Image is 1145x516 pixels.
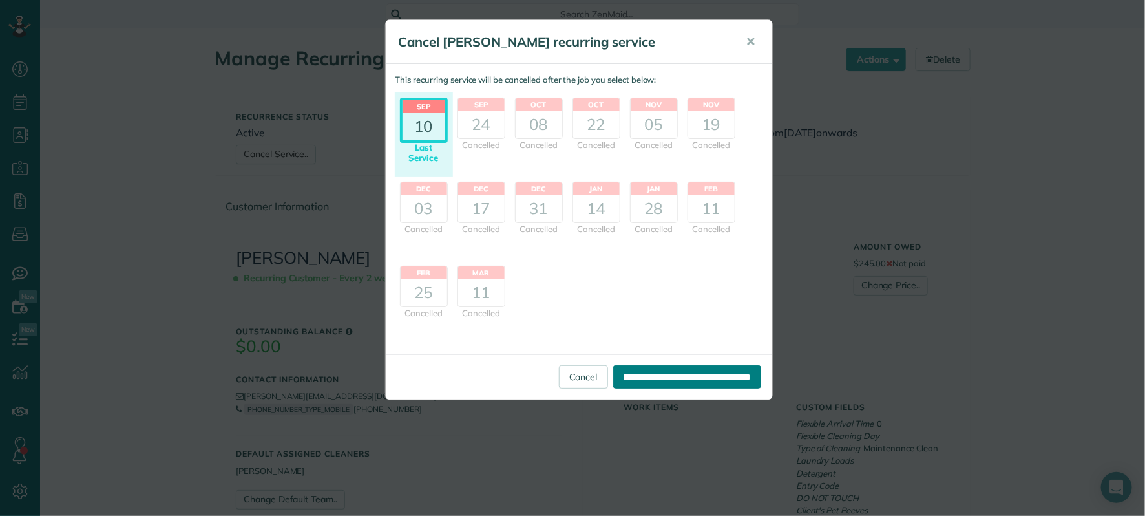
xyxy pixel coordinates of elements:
[688,139,735,151] div: Cancelled
[458,111,505,138] div: 24
[401,279,447,306] div: 25
[457,223,505,235] div: Cancelled
[395,74,762,86] p: This recurring service will be cancelled after the job you select below:
[400,143,448,163] div: Last Service
[631,98,677,111] header: Nov
[399,33,728,51] h5: Cancel [PERSON_NAME] recurring service
[458,182,505,195] header: Dec
[573,195,620,222] div: 14
[516,195,562,222] div: 31
[403,100,445,113] header: Sep
[630,139,678,151] div: Cancelled
[458,279,505,306] div: 11
[688,223,735,235] div: Cancelled
[401,195,447,222] div: 03
[403,113,445,140] div: 10
[516,182,562,195] header: Dec
[458,195,505,222] div: 17
[458,266,505,279] header: Mar
[688,195,735,222] div: 11
[630,223,678,235] div: Cancelled
[573,98,620,111] header: Oct
[631,195,677,222] div: 28
[516,98,562,111] header: Oct
[401,266,447,279] header: Feb
[457,307,505,319] div: Cancelled
[572,223,620,235] div: Cancelled
[457,139,505,151] div: Cancelled
[631,182,677,195] header: Jan
[688,182,735,195] header: Feb
[559,365,608,389] a: Cancel
[746,34,756,49] span: ✕
[515,223,563,235] div: Cancelled
[400,223,448,235] div: Cancelled
[400,307,448,319] div: Cancelled
[631,111,677,138] div: 05
[573,111,620,138] div: 22
[516,111,562,138] div: 08
[572,139,620,151] div: Cancelled
[573,182,620,195] header: Jan
[688,111,735,138] div: 19
[401,182,447,195] header: Dec
[688,98,735,111] header: Nov
[458,98,505,111] header: Sep
[515,139,563,151] div: Cancelled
